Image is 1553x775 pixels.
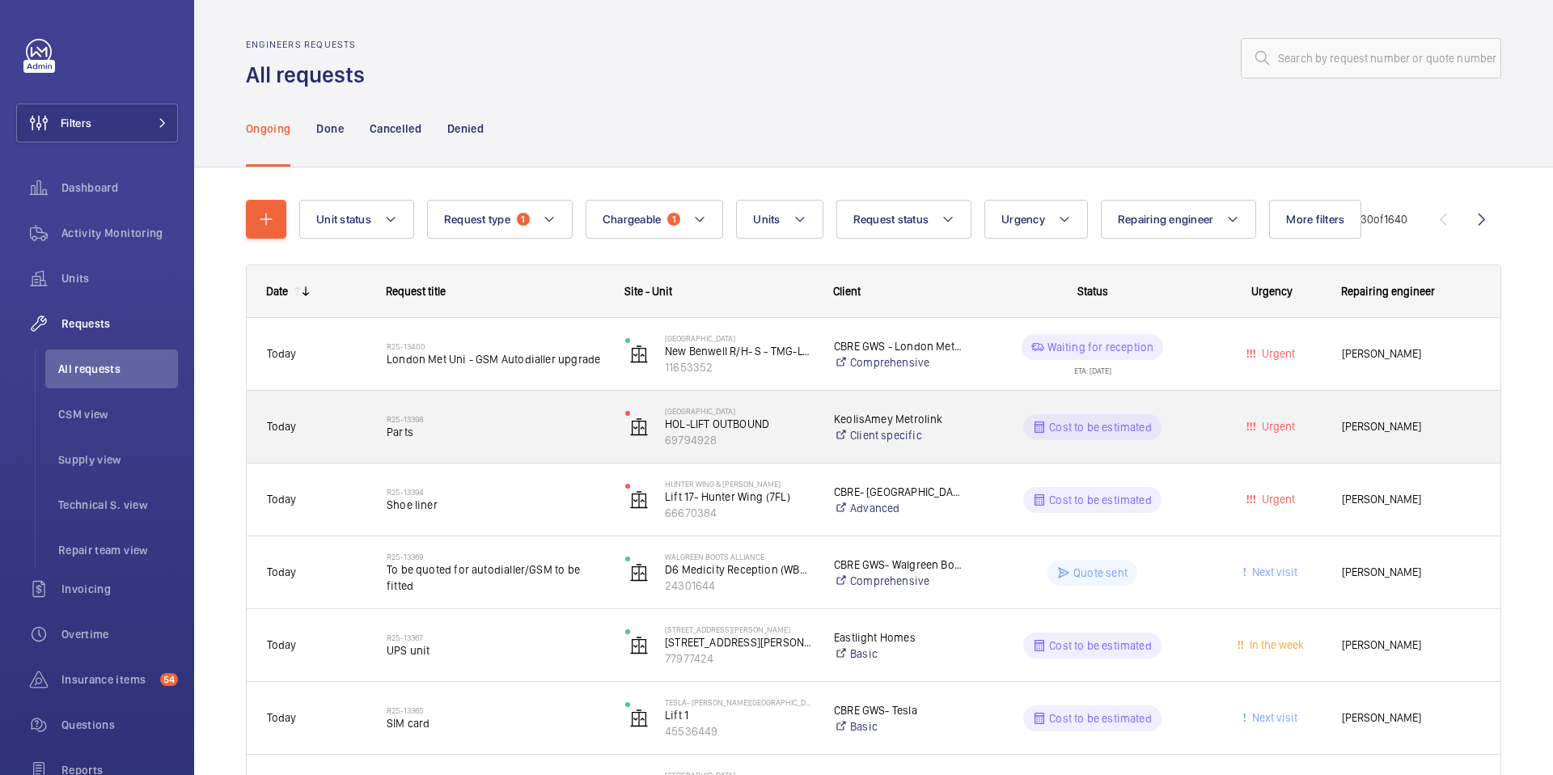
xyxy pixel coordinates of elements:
span: Repairing engineer [1118,213,1214,226]
h2: R25-13365 [387,705,604,715]
p: Cost to be estimated [1049,492,1152,508]
p: 11653352 [665,359,813,375]
span: Unit status [316,213,371,226]
p: Tesla- [PERSON_NAME][GEOGRAPHIC_DATA] [665,697,813,707]
span: Today [267,347,296,360]
span: Urgent [1259,420,1295,433]
a: Advanced [834,500,963,516]
span: 1 [667,213,680,226]
h1: All requests [246,60,374,90]
div: Press SPACE to select this row. [247,464,1500,536]
p: Lift 1 [665,707,813,723]
button: Request type1 [427,200,573,239]
p: Ongoing [246,121,290,137]
h2: R25-13398 [387,414,604,424]
p: KeolisAmey Metrolink [834,411,963,427]
p: 69794928 [665,432,813,448]
p: Hunter Wing & [PERSON_NAME] [665,479,813,489]
button: Filters [16,104,178,142]
span: All requests [58,361,178,377]
span: Next visit [1249,565,1297,578]
p: Cost to be estimated [1049,419,1152,435]
div: Press SPACE to select this row. [247,536,1500,609]
span: Status [1077,285,1108,298]
p: 45536449 [665,723,813,739]
button: Urgency [984,200,1088,239]
a: Basic [834,718,963,735]
button: Units [736,200,823,239]
div: ETA: [DATE] [1074,360,1111,375]
span: Urgency [1251,285,1293,298]
a: Client specific [834,427,963,443]
span: Next visit [1249,711,1297,724]
button: Chargeable1 [586,200,724,239]
p: CBRE- [GEOGRAPHIC_DATA] [834,484,963,500]
div: Press SPACE to select this row. [247,682,1500,755]
span: Filters [61,115,91,131]
span: Technical S. view [58,497,178,513]
p: [GEOGRAPHIC_DATA] [665,406,813,416]
span: 54 [160,673,178,686]
span: Urgency [1001,213,1045,226]
a: Basic [834,646,963,662]
span: Today [267,420,296,433]
span: Client [833,285,861,298]
p: [GEOGRAPHIC_DATA] [665,333,813,343]
img: elevator.svg [629,490,649,510]
div: Press SPACE to select this row. [247,609,1500,682]
p: New Benwell R/H- S - TMG-L15 [665,343,813,359]
div: Date [266,285,288,298]
span: London Met Uni - GSM Autodialler upgrade [387,351,604,367]
p: Lift 17- Hunter Wing (7FL) [665,489,813,505]
img: elevator.svg [629,563,649,582]
button: Repairing engineer [1101,200,1257,239]
span: Today [267,493,296,506]
span: Urgent [1259,347,1295,360]
span: Repairing engineer [1341,285,1435,298]
span: 1 [517,213,530,226]
span: Chargeable [603,213,662,226]
p: CBRE GWS- Walgreen Boots Alliance [834,557,963,573]
span: Requests [61,316,178,332]
h2: R25-13367 [387,633,604,642]
span: SIM card [387,715,604,731]
button: Unit status [299,200,414,239]
span: Site - Unit [624,285,672,298]
span: Today [267,711,296,724]
div: Press SPACE to select this row. [247,318,1500,391]
p: Cancelled [370,121,421,137]
span: Supply view [58,451,178,468]
p: Denied [447,121,484,137]
p: 24301644 [665,578,813,594]
h2: Engineers requests [246,39,374,50]
span: [PERSON_NAME] [1342,563,1480,582]
a: Comprehensive [834,573,963,589]
p: Quote sent [1073,565,1128,581]
p: Walgreen Boots Alliance [665,552,813,561]
p: D6 Medicity Reception (WBA03978) No 125 [665,561,813,578]
p: [STREET_ADDRESS][PERSON_NAME] [665,634,813,650]
span: Parts [387,424,604,440]
p: 77977424 [665,650,813,667]
p: CBRE GWS- Tesla [834,702,963,718]
button: More filters [1269,200,1361,239]
p: Cost to be estimated [1049,637,1152,654]
span: [PERSON_NAME] [1342,490,1480,509]
span: 1 - 30 1640 [1348,214,1407,225]
p: Eastlight Homes [834,629,963,646]
span: [PERSON_NAME] [1342,636,1480,654]
h2: R25-13400 [387,341,604,351]
p: [STREET_ADDRESS][PERSON_NAME] [665,625,813,634]
span: [PERSON_NAME] [1342,709,1480,727]
span: Activity Monitoring [61,225,178,241]
p: Waiting for reception [1047,339,1154,355]
h2: R25-13394 [387,487,604,497]
span: To be quoted for autodialler/GSM to be fitted [387,561,604,594]
span: CSM view [58,406,178,422]
span: Insurance items [61,671,154,688]
span: Units [61,270,178,286]
p: CBRE GWS - London Met Uni [834,338,963,354]
span: Repair team view [58,542,178,558]
a: Comprehensive [834,354,963,371]
button: Request status [836,200,972,239]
